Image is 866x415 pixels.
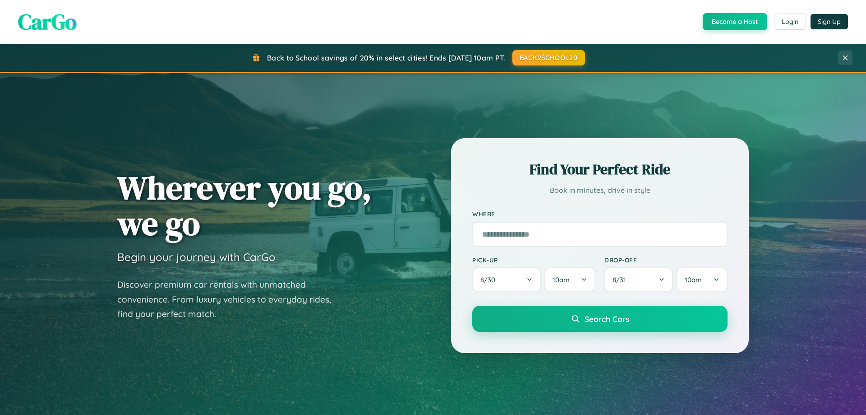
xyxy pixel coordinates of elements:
h2: Find Your Perfect Ride [472,159,728,179]
button: 8/31 [604,267,673,292]
span: CarGo [18,7,77,37]
label: Pick-up [472,256,595,264]
p: Discover premium car rentals with unmatched convenience. From luxury vehicles to everyday rides, ... [117,277,343,322]
span: 10am [685,275,702,284]
span: 8 / 31 [613,275,631,284]
button: Become a Host [703,13,767,30]
button: 10am [677,267,728,292]
h3: Begin your journey with CarGo [117,250,276,264]
button: 8/30 [472,267,541,292]
button: Search Cars [472,306,728,332]
label: Where [472,210,728,218]
button: Sign Up [811,14,848,29]
span: Search Cars [585,314,629,324]
span: 10am [553,275,570,284]
span: Back to School savings of 20% in select cities! Ends [DATE] 10am PT. [267,53,505,62]
label: Drop-off [604,256,728,264]
p: Book in minutes, drive in style [472,184,728,197]
span: 8 / 30 [480,275,500,284]
button: BACK2SCHOOL20 [512,50,585,65]
h1: Wherever you go, we go [117,170,372,241]
button: 10am [544,267,595,292]
button: Login [774,14,806,30]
